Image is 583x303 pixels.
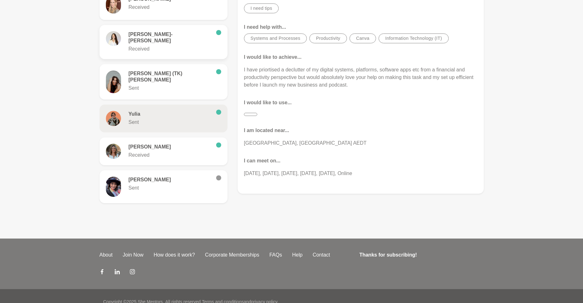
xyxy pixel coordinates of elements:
p: Received [129,151,211,159]
a: How does it work? [149,251,200,259]
p: I would like to use... [244,99,477,106]
p: [GEOGRAPHIC_DATA], [GEOGRAPHIC_DATA] AEDT [244,139,477,147]
a: Facebook [100,269,105,276]
p: I have priortised a declutter of my digital systems, platforms, software apps etc from a financia... [244,66,477,89]
h6: [PERSON_NAME]-[PERSON_NAME] [129,31,211,44]
p: Sent [129,84,211,92]
h4: Thanks for subscribing! [359,251,480,259]
a: Instagram [130,269,135,276]
h6: [PERSON_NAME] [129,144,211,150]
h6: Yulia [129,111,211,117]
p: Sent [129,184,211,192]
a: FAQs [264,251,287,259]
a: Contact [307,251,335,259]
p: Received [129,3,211,11]
h6: [PERSON_NAME] (TK) [PERSON_NAME] [129,70,211,83]
h6: [PERSON_NAME] [129,177,211,183]
p: Sent [129,118,211,126]
p: I need help with... [244,23,477,31]
a: Join Now [118,251,149,259]
p: I am located near... [244,127,477,134]
p: I would like to achieve... [244,53,477,61]
a: LinkedIn [115,269,120,276]
p: Received [129,45,211,53]
p: [DATE], [DATE], [DATE], [DATE], [DATE], Online [244,170,477,177]
p: I can meet on... [244,157,477,165]
a: Help [287,251,307,259]
a: About [94,251,118,259]
a: Corporate Memberships [200,251,264,259]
